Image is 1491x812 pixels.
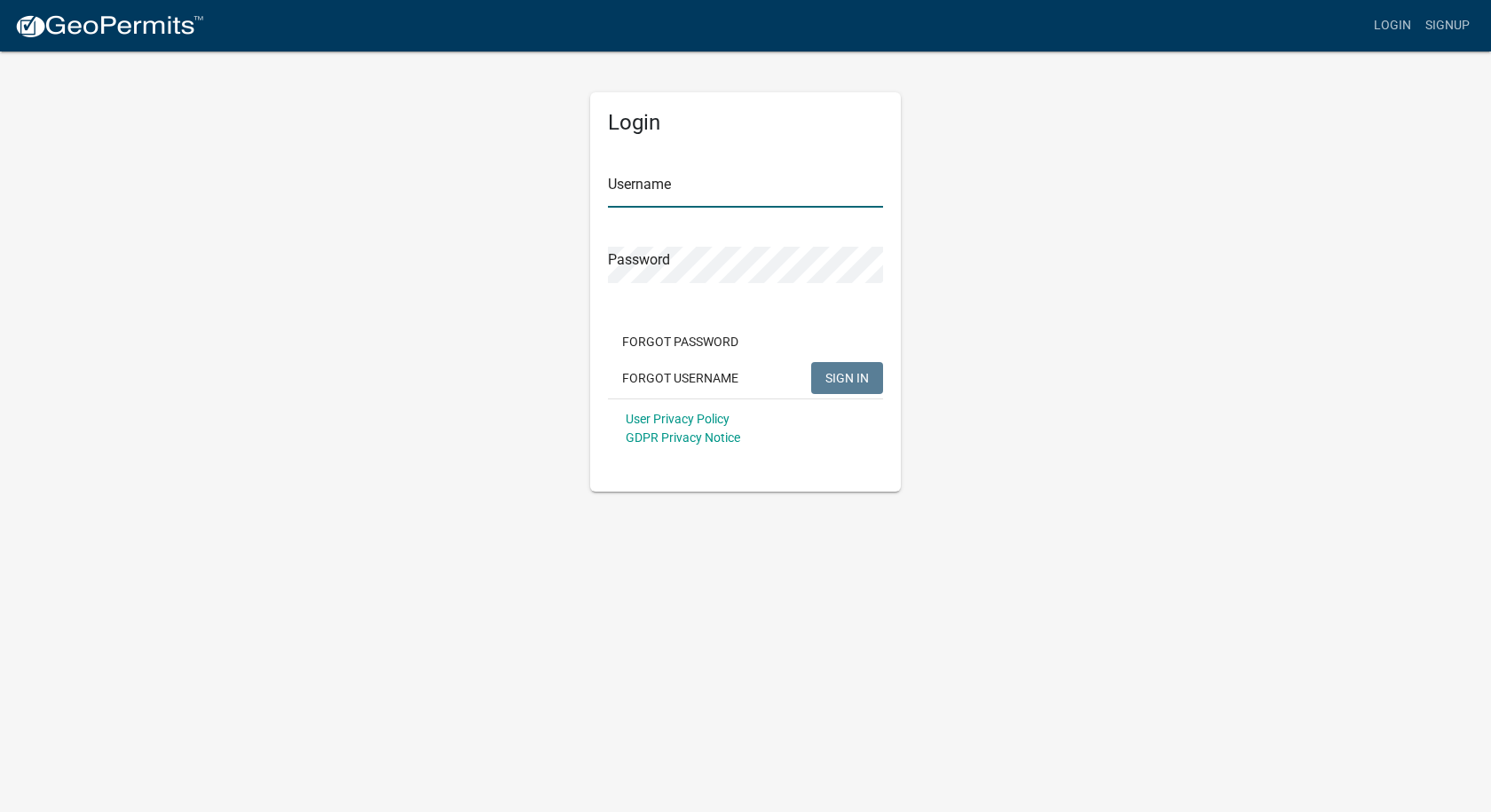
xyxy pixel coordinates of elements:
a: User Privacy Policy [626,412,730,426]
button: SIGN IN [811,362,883,394]
a: Login [1367,9,1418,43]
span: SIGN IN [825,370,869,384]
button: Forgot Password [608,326,753,358]
button: Forgot Username [608,362,753,394]
a: Signup [1418,9,1477,43]
h5: Login [608,110,883,136]
a: GDPR Privacy Notice [626,430,740,445]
